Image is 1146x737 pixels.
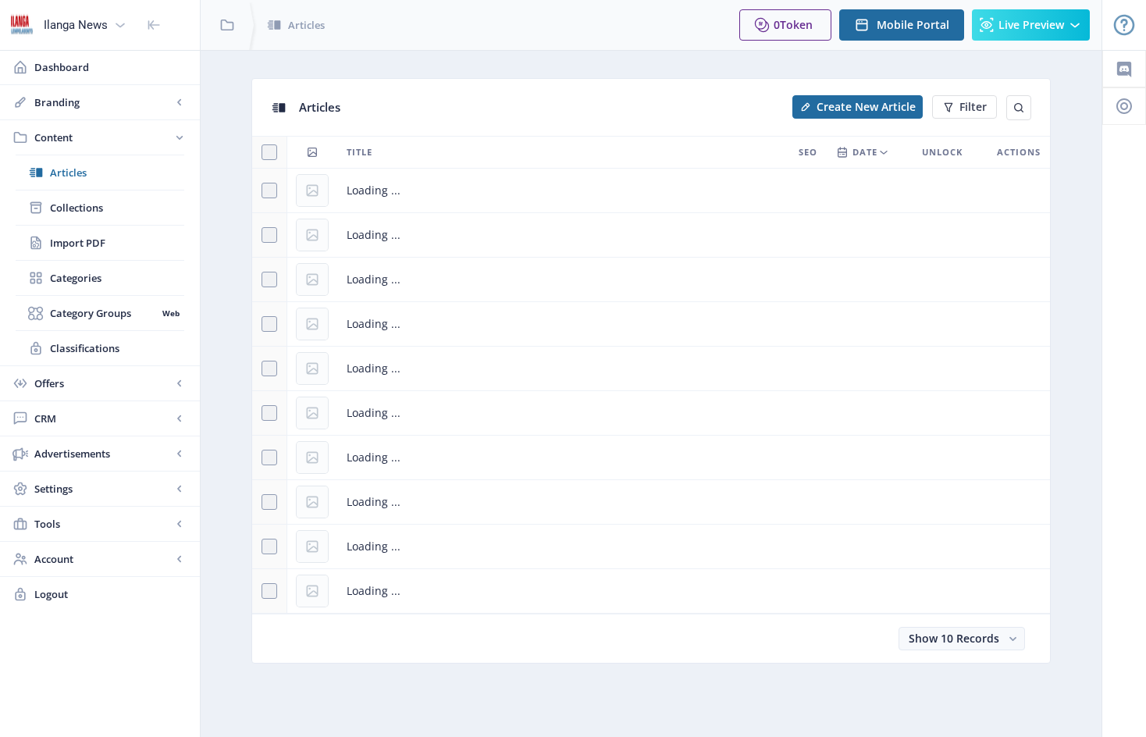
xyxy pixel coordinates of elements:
[157,305,184,321] nb-badge: Web
[783,95,923,119] a: New page
[16,190,184,225] a: Collections
[9,12,34,37] img: 6e32966d-d278-493e-af78-9af65f0c2223.png
[34,130,172,145] span: Content
[16,226,184,260] a: Import PDF
[34,411,172,426] span: CRM
[34,551,172,567] span: Account
[16,296,184,330] a: Category GroupsWeb
[337,525,1050,569] td: Loading ...
[337,391,1050,436] td: Loading ...
[877,19,949,31] span: Mobile Portal
[998,19,1064,31] span: Live Preview
[34,516,172,532] span: Tools
[337,169,1050,213] td: Loading ...
[337,569,1050,614] td: Loading ...
[50,235,184,251] span: Import PDF
[34,376,172,391] span: Offers
[50,270,184,286] span: Categories
[997,143,1041,162] span: Actions
[34,586,187,602] span: Logout
[909,631,999,646] span: Show 10 Records
[16,261,184,295] a: Categories
[337,213,1050,258] td: Loading ...
[50,165,184,180] span: Articles
[959,101,987,113] span: Filter
[972,9,1090,41] button: Live Preview
[288,17,325,33] span: Articles
[852,143,877,162] span: Date
[337,480,1050,525] td: Loading ...
[792,95,923,119] button: Create New Article
[347,143,372,162] span: Title
[899,627,1025,650] button: Show 10 Records
[34,481,172,497] span: Settings
[337,258,1050,302] td: Loading ...
[817,101,916,113] span: Create New Article
[337,436,1050,480] td: Loading ...
[16,331,184,365] a: Classifications
[739,9,831,41] button: 0Token
[50,200,184,215] span: Collections
[799,143,817,162] span: SEO
[932,95,997,119] button: Filter
[337,347,1050,391] td: Loading ...
[34,446,172,461] span: Advertisements
[780,17,813,32] span: Token
[251,78,1051,664] app-collection-view: Articles
[34,94,172,110] span: Branding
[922,143,963,162] span: Unlock
[44,8,108,42] div: Ilanga News
[337,302,1050,347] td: Loading ...
[50,340,184,356] span: Classifications
[34,59,187,75] span: Dashboard
[50,305,157,321] span: Category Groups
[299,99,340,115] span: Articles
[16,155,184,190] a: Articles
[839,9,964,41] button: Mobile Portal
